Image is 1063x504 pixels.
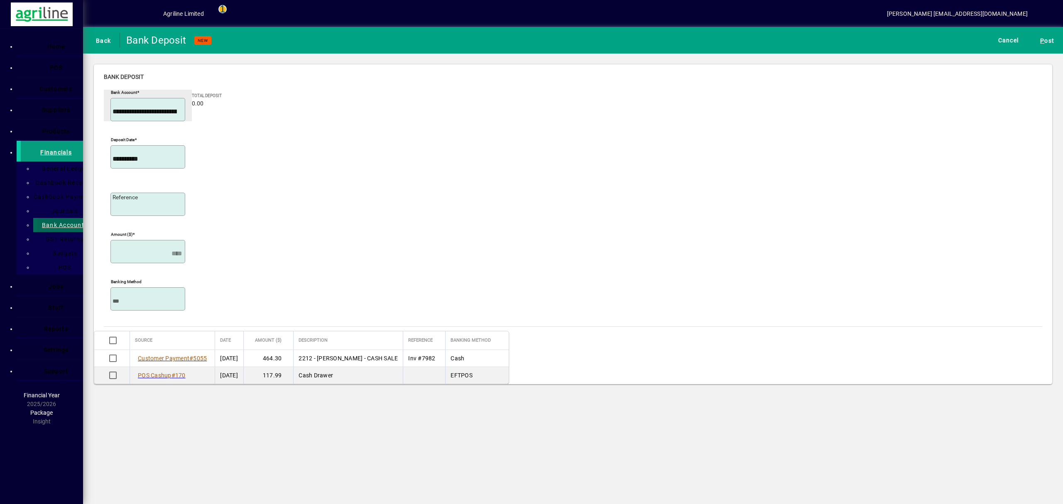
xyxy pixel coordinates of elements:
button: Back [90,33,113,48]
div: Source [135,336,210,345]
span: Date [220,336,231,345]
a: Suppliers [21,98,83,119]
span: POS Cashup [138,372,171,379]
span: Cash Drawer [299,372,333,379]
span: Cashbook Receipts [31,179,94,186]
a: Customer Payment#5055 [135,354,210,363]
a: Journals [37,204,83,218]
div: [PERSON_NAME] [EMAIL_ADDRESS][DOMAIN_NAME] [887,7,1028,20]
span: Reference [408,336,433,345]
span: Journals [47,208,78,214]
div: Agriline Limited [163,7,204,20]
span: Customer Payment [138,355,189,362]
span: Package [30,409,53,416]
span: Settings [44,347,69,353]
td: [DATE] [215,350,243,367]
span: Customers [39,86,72,92]
a: Bank Accounts [37,218,83,232]
a: Products [21,120,83,140]
span: 170 [175,372,186,379]
a: POS [21,56,83,77]
span: Amount ($) [255,336,282,345]
span: Staff [48,304,64,311]
span: P [1040,37,1044,44]
span: Cashbook Payments [29,193,96,200]
span: Banking Method [451,336,491,345]
a: POS [37,260,83,274]
button: Cancel [996,33,1021,48]
span: Inv #7982 [408,355,435,362]
span: 5055 [193,355,207,362]
span: 0.00 [192,100,203,107]
span: Home [47,43,65,50]
mat-label: Reference [113,194,138,201]
span: Suppliers [42,107,70,113]
div: Bank Deposit [126,34,186,47]
span: Reports [44,325,68,332]
div: Description [299,336,398,345]
span: Jobs [49,283,64,290]
span: Cash [451,355,464,362]
span: Support [44,368,69,374]
span: Bank Deposit [104,73,144,80]
div: Date [220,336,238,345]
span: # [171,372,175,379]
span: Financials [40,149,72,156]
button: Add [110,6,137,21]
mat-label: Amount ($) [111,232,133,237]
td: 117.99 [243,367,293,384]
td: [DATE] [215,367,243,384]
button: Post [1034,33,1056,48]
a: Financials [17,141,83,161]
span: 2212 - [PERSON_NAME] - CASH SALE [299,355,398,362]
a: Home [21,35,83,56]
span: NEW [198,38,208,43]
mat-label: Deposit Date [111,137,135,142]
span: Financial Year [24,392,60,399]
td: 464.30 [243,350,293,367]
span: Description [299,336,328,345]
span: Back [92,34,111,47]
a: Cashbook Receipts [37,176,83,190]
div: Reference [408,336,440,345]
a: Reports [21,317,83,338]
span: # [189,355,193,362]
app-page-header-button: Back [83,33,120,48]
span: POS [54,264,71,271]
span: Products [42,128,70,135]
span: Cancel [998,34,1019,47]
a: Cashbook Payments [37,190,83,204]
span: General Ledger [37,165,88,172]
div: Banking Method [451,336,498,345]
div: Amount ($) [249,336,289,345]
button: Profile [137,6,163,21]
mat-label: Bank Account [111,90,137,95]
a: GST Returns [37,232,83,246]
a: Settings [21,338,83,359]
span: GST Returns [41,236,84,242]
a: Jobs [21,275,83,296]
span: Source [135,336,152,345]
span: POS [50,64,63,71]
a: Customers [21,77,83,98]
a: Support [21,360,83,380]
a: Knowledge Base [1036,2,1053,29]
a: POS Cashup#170 [135,371,189,380]
a: General Ledger [37,161,83,176]
a: Budgets [37,246,83,260]
span: Total Deposit [192,93,242,98]
span: Budgets [47,250,78,257]
span: Bank Accounts [37,222,88,228]
span: EFTPOS [451,372,473,379]
span: ost [1036,34,1054,47]
mat-label: Banking Method [111,279,142,284]
a: Staff [21,296,83,317]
